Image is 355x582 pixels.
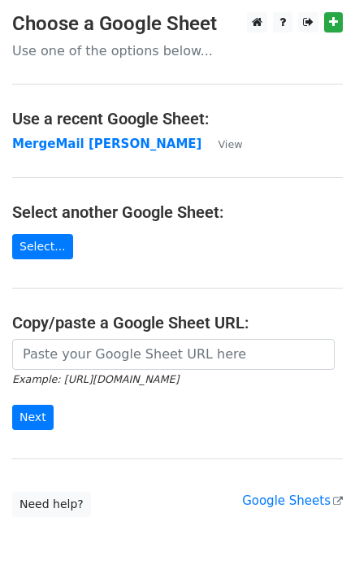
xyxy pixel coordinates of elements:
[12,109,343,128] h4: Use a recent Google Sheet:
[12,234,73,259] a: Select...
[12,313,343,332] h4: Copy/paste a Google Sheet URL:
[12,405,54,430] input: Next
[12,12,343,36] h3: Choose a Google Sheet
[242,493,343,508] a: Google Sheets
[12,137,201,151] a: MergeMail [PERSON_NAME]
[12,202,343,222] h4: Select another Google Sheet:
[201,137,242,151] a: View
[12,373,179,385] small: Example: [URL][DOMAIN_NAME]
[12,492,91,517] a: Need help?
[218,138,242,150] small: View
[12,42,343,59] p: Use one of the options below...
[12,339,335,370] input: Paste your Google Sheet URL here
